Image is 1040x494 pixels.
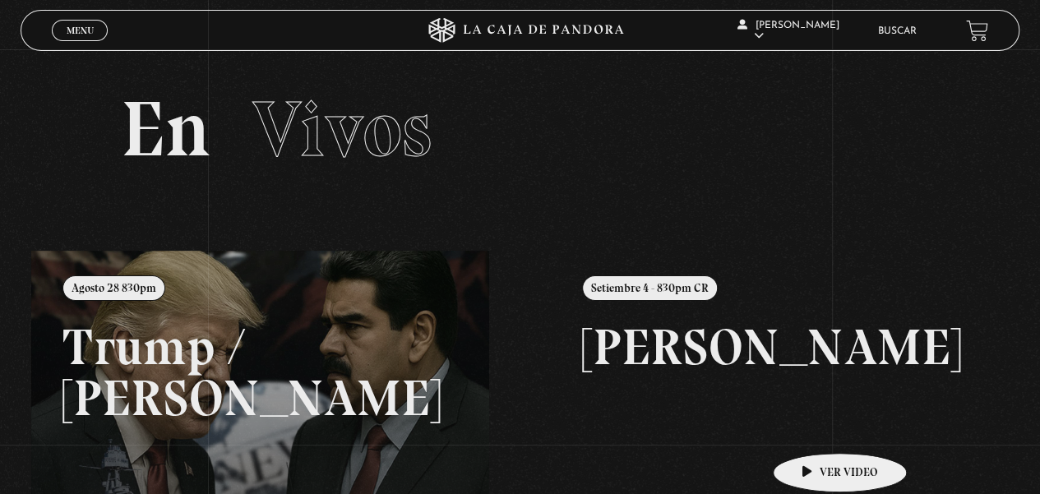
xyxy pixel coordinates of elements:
[61,39,99,51] span: Cerrar
[67,25,94,35] span: Menu
[966,20,988,42] a: View your shopping cart
[252,82,432,176] span: Vivos
[878,26,917,36] a: Buscar
[737,21,839,41] span: [PERSON_NAME]
[121,90,920,169] h2: En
